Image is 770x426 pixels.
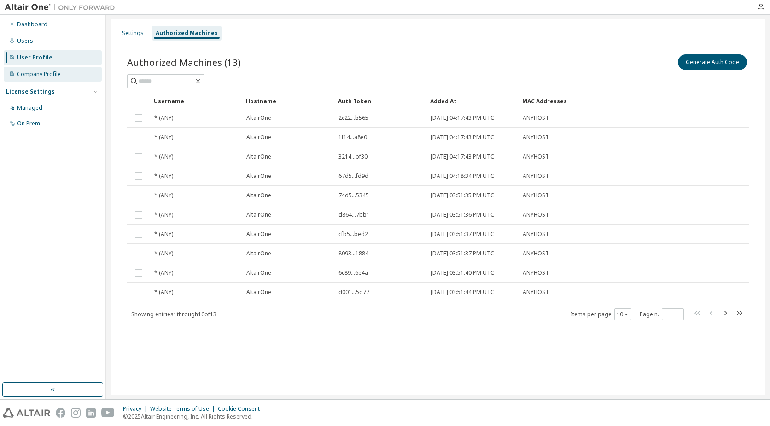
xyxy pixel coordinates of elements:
[154,269,173,277] span: * (ANY)
[5,3,120,12] img: Altair One
[431,192,494,199] span: [DATE] 03:51:35 PM UTC
[150,405,218,413] div: Website Terms of Use
[338,94,423,108] div: Auth Token
[338,134,367,141] span: 1f14...a8e0
[3,408,50,418] img: altair_logo.svg
[154,94,239,108] div: Username
[640,308,684,320] span: Page n.
[338,250,368,257] span: 8093...1884
[131,310,216,318] span: Showing entries 1 through 10 of 13
[338,211,370,219] span: d864...7bb1
[338,153,367,160] span: 3214...bf30
[154,114,173,122] span: * (ANY)
[17,54,52,61] div: User Profile
[71,408,81,418] img: instagram.svg
[246,250,271,257] span: AltairOne
[123,413,265,420] p: © 2025 Altair Engineering, Inc. All Rights Reserved.
[522,94,655,108] div: MAC Addresses
[338,114,368,122] span: 2c22...b565
[678,54,747,70] button: Generate Auth Code
[523,134,549,141] span: ANYHOST
[338,269,368,277] span: 6c89...6e4a
[431,269,494,277] span: [DATE] 03:51:40 PM UTC
[617,311,629,318] button: 10
[17,37,33,45] div: Users
[122,30,144,37] div: Settings
[86,408,96,418] img: linkedin.svg
[154,250,173,257] span: * (ANY)
[338,172,368,180] span: 67d5...fd9d
[431,153,494,160] span: [DATE] 04:17:43 PM UTC
[101,408,115,418] img: youtube.svg
[246,114,271,122] span: AltairOne
[431,250,494,257] span: [DATE] 03:51:37 PM UTC
[154,211,173,219] span: * (ANY)
[246,231,271,238] span: AltairOne
[523,114,549,122] span: ANYHOST
[338,231,368,238] span: cfb5...bed2
[523,172,549,180] span: ANYHOST
[17,104,42,112] div: Managed
[523,153,549,160] span: ANYHOST
[338,192,369,199] span: 74d5...5345
[154,231,173,238] span: * (ANY)
[17,71,61,78] div: Company Profile
[430,94,515,108] div: Added At
[246,134,271,141] span: AltairOne
[338,289,369,296] span: d001...5d77
[523,231,549,238] span: ANYHOST
[154,153,173,160] span: * (ANY)
[246,172,271,180] span: AltairOne
[571,308,631,320] span: Items per page
[523,250,549,257] span: ANYHOST
[17,120,40,127] div: On Prem
[154,172,173,180] span: * (ANY)
[431,114,494,122] span: [DATE] 04:17:43 PM UTC
[246,192,271,199] span: AltairOne
[246,289,271,296] span: AltairOne
[123,405,150,413] div: Privacy
[523,192,549,199] span: ANYHOST
[156,30,218,37] div: Authorized Machines
[6,88,55,95] div: License Settings
[246,269,271,277] span: AltairOne
[218,405,265,413] div: Cookie Consent
[431,134,494,141] span: [DATE] 04:17:43 PM UTC
[523,211,549,219] span: ANYHOST
[431,172,494,180] span: [DATE] 04:18:34 PM UTC
[127,56,241,69] span: Authorized Machines (13)
[246,211,271,219] span: AltairOne
[56,408,65,418] img: facebook.svg
[431,231,494,238] span: [DATE] 03:51:37 PM UTC
[246,153,271,160] span: AltairOne
[523,269,549,277] span: ANYHOST
[431,289,494,296] span: [DATE] 03:51:44 PM UTC
[431,211,494,219] span: [DATE] 03:51:36 PM UTC
[246,94,331,108] div: Hostname
[17,21,47,28] div: Dashboard
[523,289,549,296] span: ANYHOST
[154,192,173,199] span: * (ANY)
[154,289,173,296] span: * (ANY)
[154,134,173,141] span: * (ANY)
